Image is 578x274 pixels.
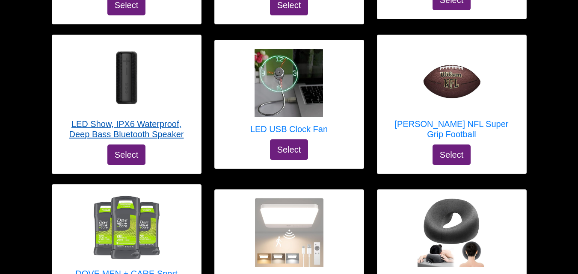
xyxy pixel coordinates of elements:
[386,44,518,144] a: WILSON NFL Super Grip Football [PERSON_NAME] NFL Super Grip Football
[418,44,486,112] img: WILSON NFL Super Grip Football
[107,144,146,165] button: Select
[61,119,193,139] h5: LED Show, IPX6 Waterproof, Deep Bass Bluetooth Speaker
[386,119,518,139] h5: [PERSON_NAME] NFL Super Grip Football
[92,44,161,112] img: LED Show, IPX6 Waterproof, Deep Bass Bluetooth Speaker
[250,124,328,134] h5: LED USB Clock Fan
[270,139,308,160] button: Select
[61,44,193,144] a: LED Show, IPX6 Waterproof, Deep Bass Bluetooth Speaker LED Show, IPX6 Waterproof, Deep Bass Bluet...
[255,49,323,117] img: LED USB Clock Fan
[433,144,471,165] button: Select
[250,49,328,139] a: LED USB Clock Fan LED USB Clock Fan
[418,198,486,267] img: Goldencivetcat Massage Headrest Pillow - White
[92,193,161,262] img: DOVE MEN + CARE Sport Antiperspirant 3-Pack - Sportcare Fresh 2.7 oz
[255,198,323,267] img: FULEN Ceiling Light Fixture - White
